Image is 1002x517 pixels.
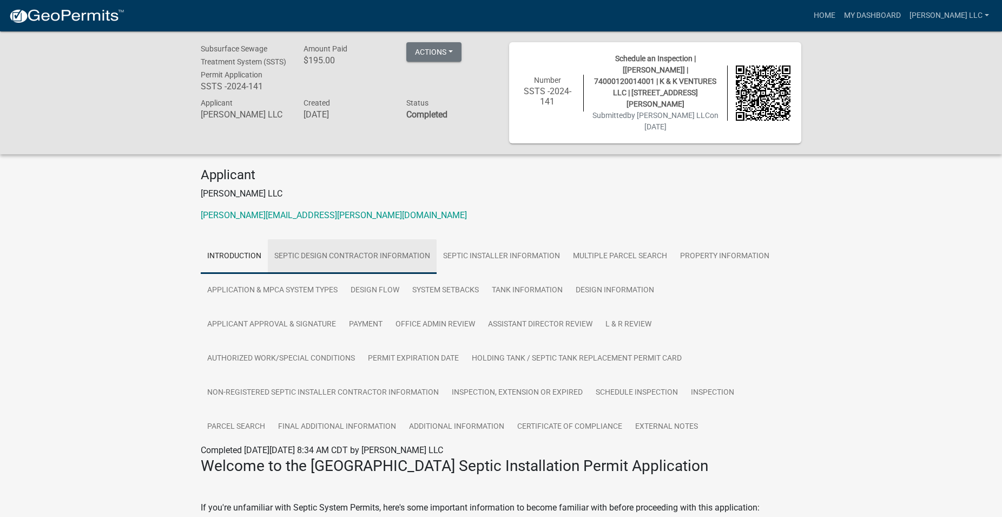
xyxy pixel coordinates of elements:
[627,111,710,120] span: by [PERSON_NAME] LLC
[201,307,342,342] a: Applicant Approval & Signature
[406,109,447,120] strong: Completed
[304,55,390,66] h6: $195.00
[201,376,445,410] a: Non-registered Septic Installer Contractor Information
[629,410,704,444] a: External Notes
[201,44,286,79] span: Subsurface Sewage Treatment System (SSTS) Permit Application
[406,99,429,107] span: Status
[520,86,575,107] h6: SSTS -2024-141
[566,239,674,274] a: Multiple Parcel Search
[674,239,776,274] a: Property Information
[465,342,688,376] a: Holding Tank / Septic Tank Replacement Permit Card
[344,273,406,308] a: Design Flow
[840,5,905,26] a: My Dashboard
[201,445,443,455] span: Completed [DATE][DATE] 8:34 AM CDT by [PERSON_NAME] LLC
[684,376,741,410] a: Inspection
[905,5,993,26] a: [PERSON_NAME] LLC
[485,273,569,308] a: Tank Information
[445,376,589,410] a: Inspection, Extension or EXPIRED
[511,410,629,444] a: Certificate of Compliance
[201,210,467,220] a: [PERSON_NAME][EMAIL_ADDRESS][PERSON_NAME][DOMAIN_NAME]
[599,307,658,342] a: L & R Review
[201,273,344,308] a: Application & MPCA System Types
[342,307,389,342] a: Payment
[809,5,840,26] a: Home
[304,109,390,120] h6: [DATE]
[594,54,716,108] span: Schedule an Inspection | [[PERSON_NAME]] | 74000120014001 | K & K VENTURES LLC | [STREET_ADDRESS]...
[201,501,801,514] p: If you're unfamiliar with Septic System Permits, here's some important information to become fami...
[201,109,287,120] h6: [PERSON_NAME] LLC
[201,239,268,274] a: Introduction
[201,99,233,107] span: Applicant
[569,273,661,308] a: Design Information
[201,81,287,91] h6: SSTS -2024-141
[437,239,566,274] a: Septic Installer Information
[304,99,330,107] span: Created
[201,187,801,200] p: [PERSON_NAME] LLC
[589,376,684,410] a: Schedule Inspection
[406,273,485,308] a: System Setbacks
[201,457,801,475] h3: Welcome to the [GEOGRAPHIC_DATA] Septic Installation Permit Application
[482,307,599,342] a: Assistant Director Review
[268,239,437,274] a: Septic Design Contractor Information
[389,307,482,342] a: Office Admin Review
[201,342,361,376] a: Authorized Work/Special Conditions
[304,44,347,53] span: Amount Paid
[592,111,718,131] span: Submitted on [DATE]
[736,66,791,121] img: QR code
[403,410,511,444] a: Additional Information
[201,410,272,444] a: Parcel search
[406,42,462,62] button: Actions
[201,167,801,183] h4: Applicant
[272,410,403,444] a: Final Additional Information
[534,76,561,84] span: Number
[361,342,465,376] a: Permit Expiration Date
